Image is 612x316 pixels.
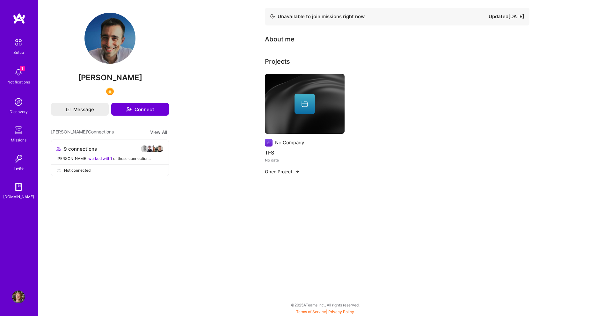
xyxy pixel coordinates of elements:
img: avatar [141,145,148,153]
div: Updated [DATE] [489,13,524,20]
i: icon CloseGray [56,168,62,173]
span: Not connected [64,167,91,174]
img: SelectionTeam [106,88,114,95]
div: Missions [11,137,26,143]
h4: TFS [265,148,345,157]
span: [PERSON_NAME] [51,73,169,83]
div: Discovery [10,108,28,115]
img: Company logo [265,139,273,147]
img: teamwork [12,124,25,137]
div: About me [265,34,295,44]
img: cover [265,74,345,134]
img: avatar [151,145,158,153]
img: User Avatar [12,291,25,303]
img: arrow-right [295,169,300,174]
div: Projects [265,57,290,66]
img: avatar [156,145,164,153]
div: Unavailable to join missions right now. [270,13,366,20]
img: User Avatar [84,13,135,64]
img: avatar [146,145,153,153]
img: bell [12,66,25,79]
img: logo [13,13,25,24]
button: 9 connectionsavataravataravataravatar[PERSON_NAME] worked with1 of these connectionsNot connected [51,140,169,176]
span: worked with 1 [88,156,112,161]
div: Invite [14,165,24,172]
img: guide book [12,181,25,193]
div: Notifications [7,79,30,85]
div: [PERSON_NAME] of these connections [56,155,164,162]
span: [PERSON_NAME]' Connections [51,128,114,136]
div: Setup [13,49,24,56]
img: setup [12,36,25,49]
img: Invite [12,152,25,165]
div: No Company [275,139,304,146]
img: discovery [12,96,25,108]
i: icon Mail [66,107,70,111]
a: Privacy Policy [328,309,354,314]
a: Terms of Service [296,309,326,314]
span: | [296,309,354,314]
span: 1 [20,66,25,71]
button: Message [51,103,109,116]
span: 9 connections [64,146,97,152]
i: icon Collaborator [56,147,61,151]
button: Connect [111,103,169,116]
div: No date [265,157,345,163]
a: User Avatar [11,291,26,303]
i: icon Connect [126,106,132,112]
div: [DOMAIN_NAME] [3,193,34,200]
img: Availability [270,14,275,19]
div: © 2025 ATeams Inc., All rights reserved. [38,297,612,313]
button: Open Project [265,168,300,175]
button: View All [148,128,169,136]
